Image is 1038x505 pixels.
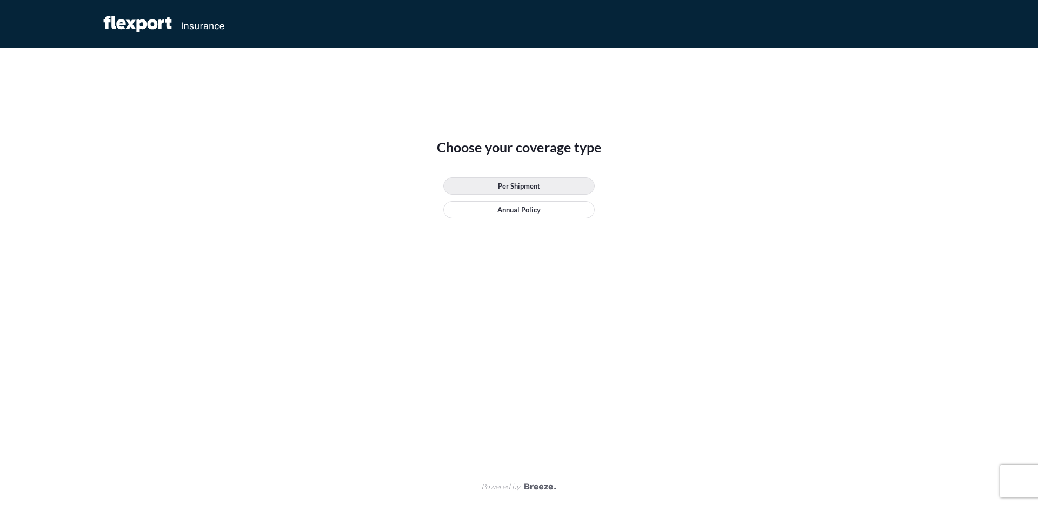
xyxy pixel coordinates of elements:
[498,181,540,191] p: Per Shipment
[481,481,520,492] span: Powered by
[443,201,595,218] a: Annual Policy
[497,204,541,215] p: Annual Policy
[437,138,602,156] span: Choose your coverage type
[443,177,595,195] a: Per Shipment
